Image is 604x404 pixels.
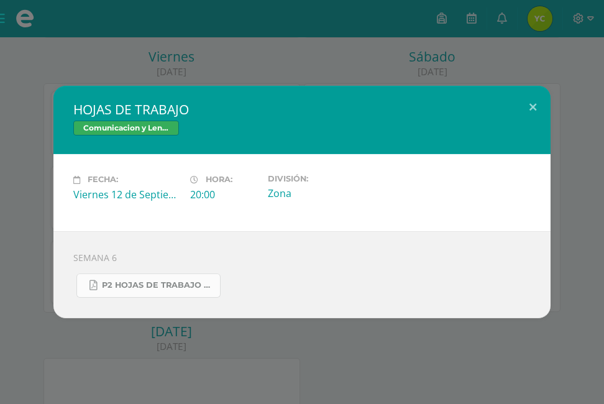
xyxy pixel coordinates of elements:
[88,175,118,185] span: Fecha:
[76,273,221,298] a: P2 HOJAS DE TRABAJO SEMANA 6.pdf
[73,188,180,201] div: Viernes 12 de Septiembre
[102,280,214,290] span: P2 HOJAS DE TRABAJO SEMANA 6.pdf
[268,186,375,200] div: Zona
[73,121,179,135] span: Comunicacion y Lenguaje
[53,231,551,318] div: SEMANA 6
[206,175,232,185] span: Hora:
[73,101,531,118] h2: HOJAS DE TRABAJO
[515,86,551,128] button: Close (Esc)
[190,188,258,201] div: 20:00
[268,174,375,183] label: División:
